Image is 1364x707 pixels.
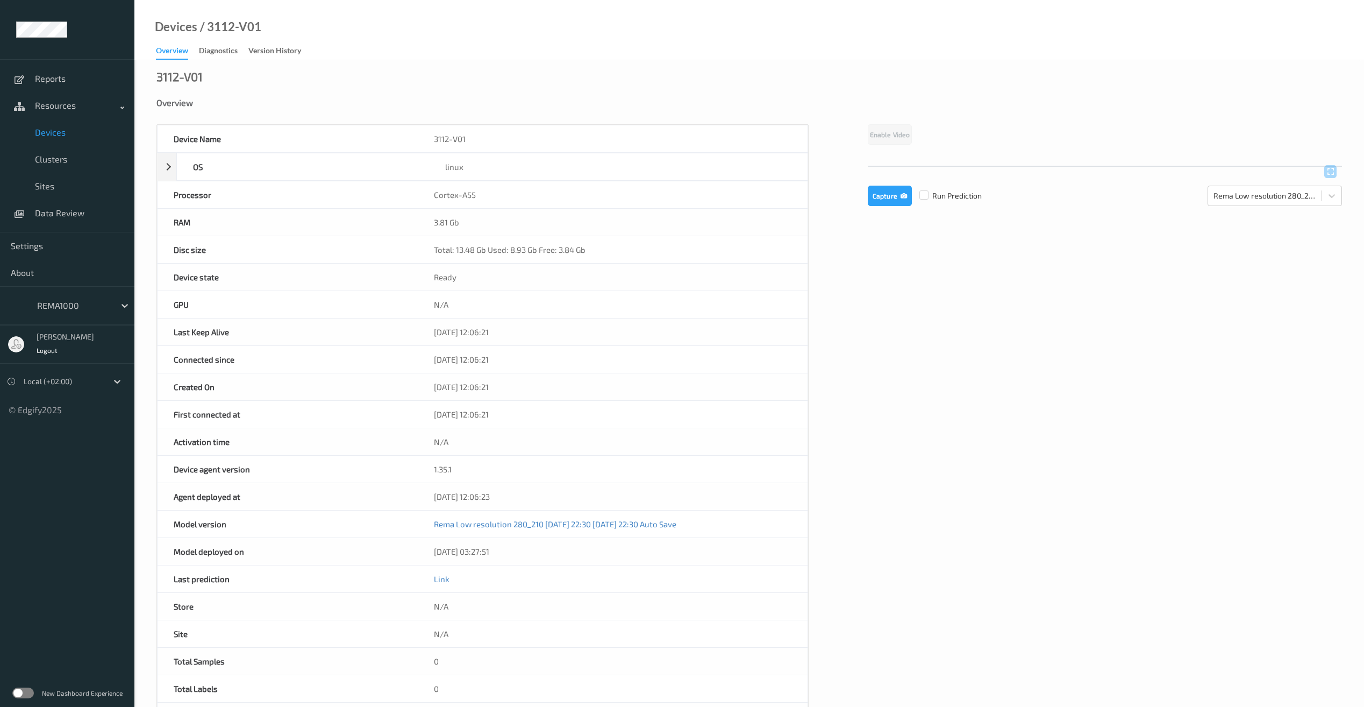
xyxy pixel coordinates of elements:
[868,186,912,206] button: Capture
[157,153,808,181] div: OSlinux
[158,538,418,565] div: Model deployed on
[418,456,808,483] div: 1.35.1
[158,209,418,236] div: RAM
[158,593,418,620] div: Store
[418,264,808,291] div: Ready
[156,71,203,82] div: 3112-V01
[158,401,418,428] div: First connected at
[418,125,808,152] div: 3112-V01
[155,22,197,32] a: Devices
[912,190,982,201] span: Run Prediction
[158,511,418,538] div: Model version
[418,319,808,345] div: [DATE] 12:06:21
[158,648,418,675] div: Total Samples
[158,264,418,291] div: Device state
[177,153,429,180] div: OS
[418,373,808,400] div: [DATE] 12:06:21
[418,675,808,702] div: 0
[158,125,418,152] div: Device Name
[158,291,418,318] div: GPU
[199,45,238,59] div: Diagnostics
[158,483,418,510] div: Agent deployed at
[248,44,312,59] a: Version History
[418,291,808,318] div: N/A
[199,44,248,59] a: Diagnostics
[868,124,912,145] button: Enable Video
[434,574,449,584] a: Link
[158,373,418,400] div: Created On
[248,45,301,59] div: Version History
[418,648,808,675] div: 0
[158,346,418,373] div: Connected since
[418,181,808,208] div: Cortex-A55
[156,45,188,60] div: Overview
[158,620,418,647] div: Site
[418,483,808,510] div: [DATE] 12:06:23
[418,236,808,263] div: Total: 13.48 Gb Used: 8.93 Gb Free: 3.84 Gb
[197,22,261,32] div: / 3112-V01
[434,519,676,529] a: Rema Low resolution 280_210 [DATE] 22:30 [DATE] 22:30 Auto Save
[158,565,418,592] div: Last prediction
[158,428,418,455] div: Activation time
[158,456,418,483] div: Device agent version
[418,209,808,236] div: 3.81 Gb
[156,44,199,60] a: Overview
[418,428,808,455] div: N/A
[418,620,808,647] div: N/A
[158,181,418,208] div: Processor
[418,401,808,428] div: [DATE] 12:06:21
[158,236,418,263] div: Disc size
[158,319,418,345] div: Last Keep Alive
[429,153,808,180] div: linux
[418,346,808,373] div: [DATE] 12:06:21
[418,593,808,620] div: N/A
[156,97,1342,108] div: Overview
[158,675,418,702] div: Total Labels
[418,538,808,565] div: [DATE] 03:27:51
